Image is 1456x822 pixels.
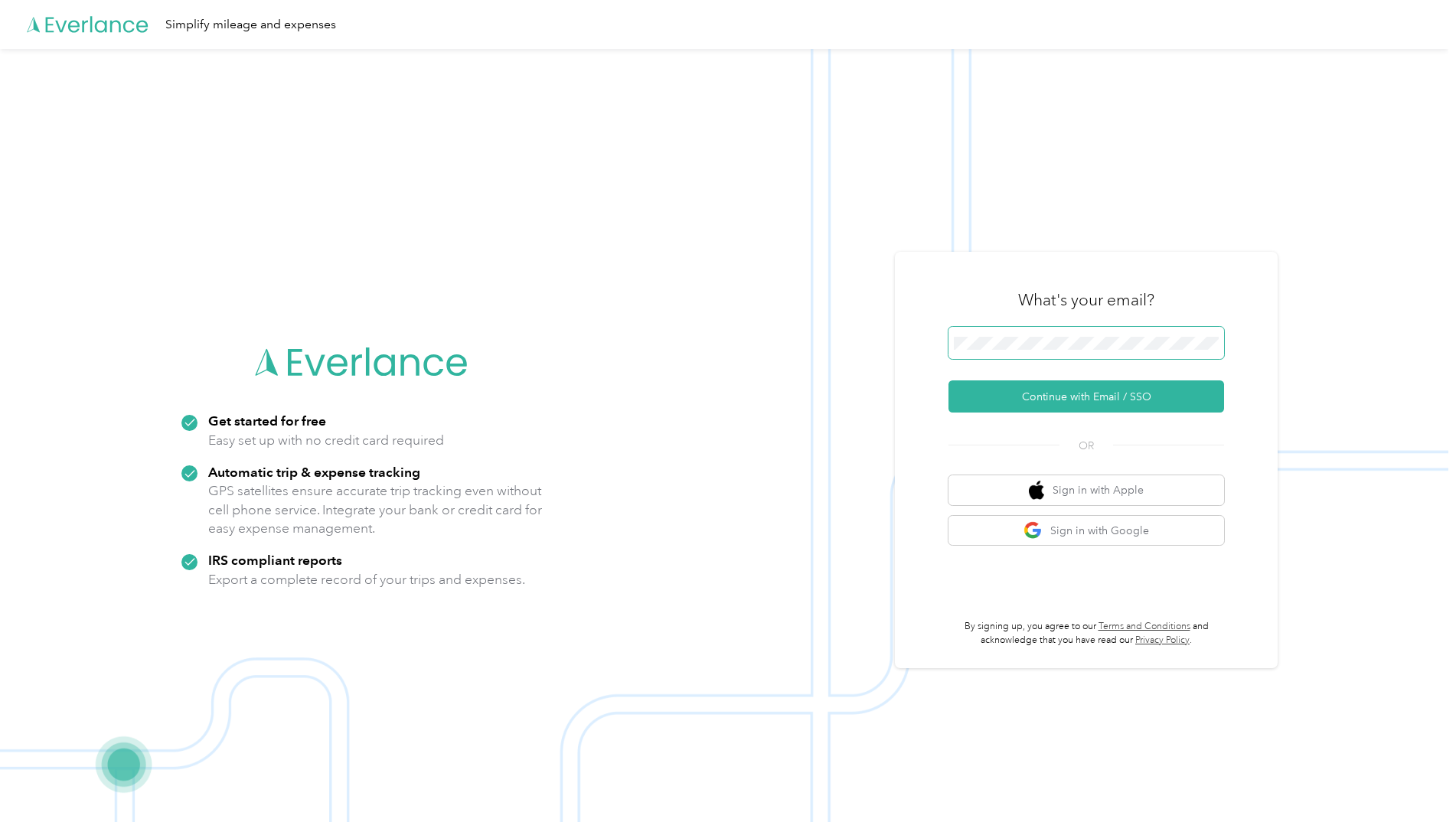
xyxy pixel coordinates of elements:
[208,413,326,429] strong: Get started for free
[1099,621,1190,632] a: Terms and Conditions
[948,516,1224,546] button: google logoSign in with Google
[208,570,525,589] p: Export a complete record of your trips and expenses.
[1059,438,1113,454] span: OR
[208,481,543,538] p: GPS satellites ensure accurate trip tracking even without cell phone service. Integrate your bank...
[1135,634,1190,646] a: Privacy Policy
[208,431,444,450] p: Easy set up with no credit card required
[948,380,1224,413] button: Continue with Email / SSO
[208,552,342,568] strong: IRS compliant reports
[208,464,420,480] strong: Automatic trip & expense tracking
[948,475,1224,505] button: apple logoSign in with Apple
[1018,289,1154,311] h3: What's your email?
[1023,521,1043,540] img: google logo
[165,15,336,34] div: Simplify mileage and expenses
[1029,481,1044,500] img: apple logo
[948,620,1224,647] p: By signing up, you agree to our and acknowledge that you have read our .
